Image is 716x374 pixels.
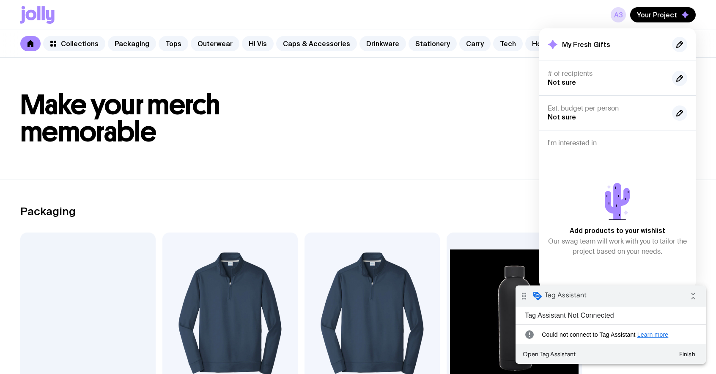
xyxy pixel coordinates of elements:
[61,39,99,48] span: Collections
[548,78,576,86] span: Not sure
[548,69,665,78] h4: # of recipients
[359,36,406,51] a: Drinkware
[548,113,576,121] span: Not sure
[630,7,696,22] button: Your Project
[29,6,71,14] span: Tag Assistant
[562,40,610,49] h2: My Fresh Gifts
[26,45,176,53] span: Could not connect to Tag Assistant
[525,36,591,51] a: Home & Leisure
[548,236,687,257] p: Our swag team will work with you to tailor the project based on your needs.
[548,104,665,113] h4: Est. budget per person
[409,36,457,51] a: Stationery
[20,205,76,218] h2: Packaging
[169,2,186,19] i: Collapse debug badge
[156,61,187,76] button: Finish
[611,7,626,22] a: a3
[122,46,153,53] a: Learn more
[20,88,220,149] span: Make your merch memorable
[108,36,156,51] a: Packaging
[276,36,357,51] a: Caps & Accessories
[242,36,274,51] a: Hi Vis
[191,36,239,51] a: Outerwear
[7,41,21,58] i: error
[459,36,491,51] a: Carry
[3,61,64,76] button: Open Tag Assistant
[570,225,665,235] p: Add products to your wishlist
[159,36,188,51] a: Tops
[637,11,677,19] span: Your Project
[43,36,105,51] a: Collections
[493,36,523,51] a: Tech
[548,139,687,147] h4: I'm interested in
